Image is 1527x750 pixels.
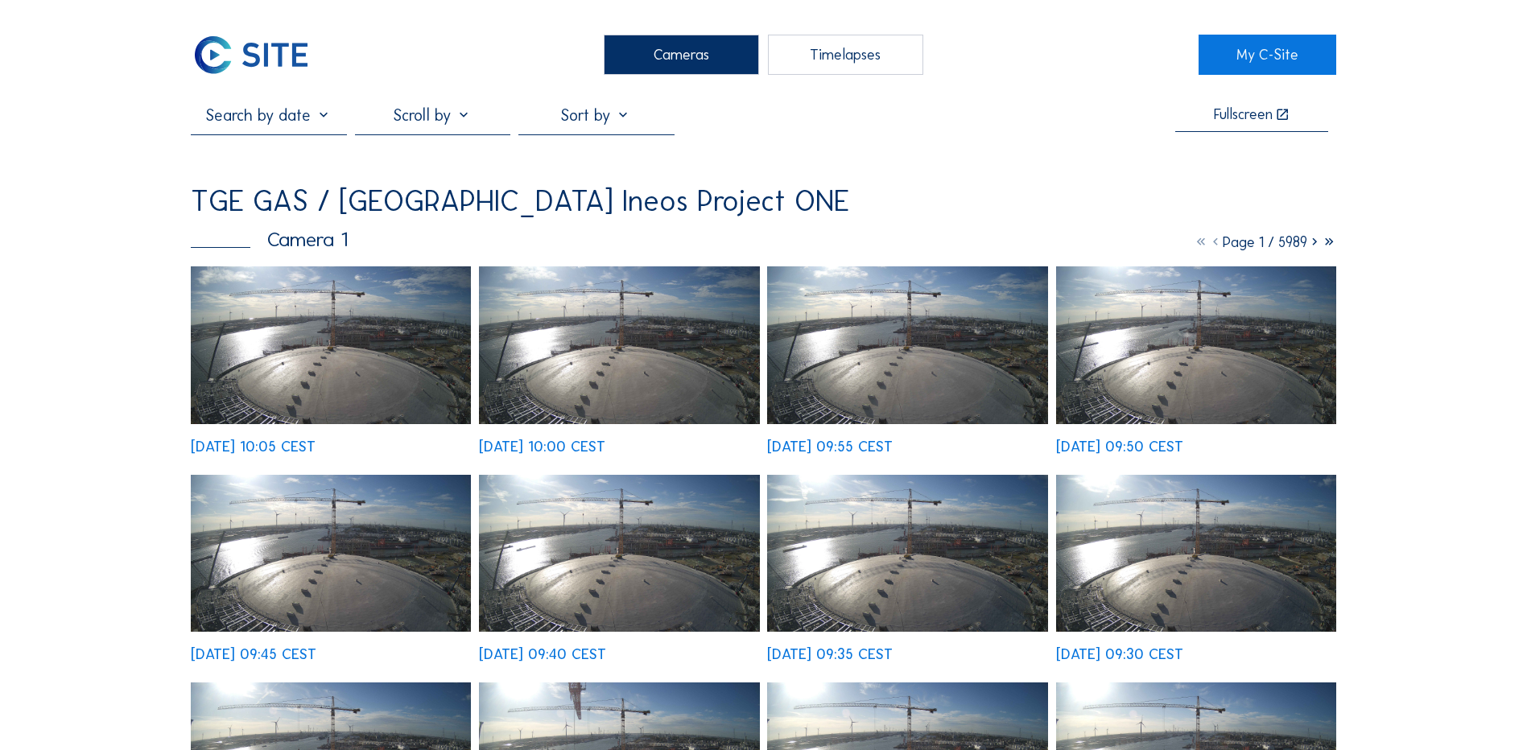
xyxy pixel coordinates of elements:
div: Fullscreen [1214,107,1273,122]
div: [DATE] 10:05 CEST [191,439,316,454]
img: image_52867211 [479,475,759,633]
div: [DATE] 10:00 CEST [479,439,605,454]
img: image_52867480 [1056,266,1336,424]
div: [DATE] 09:30 CEST [1056,647,1183,661]
div: [DATE] 09:40 CEST [479,647,606,661]
img: image_52866972 [1056,475,1336,633]
span: Page 1 / 5989 [1223,233,1307,251]
div: [DATE] 09:55 CEST [767,439,893,454]
img: image_52867900 [191,266,471,424]
a: My C-Site [1199,35,1336,75]
a: C-SITE Logo [191,35,328,75]
div: Cameras [604,35,759,75]
div: [DATE] 09:45 CEST [191,647,316,661]
img: image_52867740 [479,266,759,424]
div: Camera 1 [191,229,348,249]
div: [DATE] 09:50 CEST [1056,439,1183,454]
div: [DATE] 09:35 CEST [767,647,893,661]
input: Search by date 󰅀 [191,105,346,125]
img: image_52867036 [767,475,1047,633]
img: image_52867651 [767,266,1047,424]
img: C-SITE Logo [191,35,311,75]
div: TGE GAS / [GEOGRAPHIC_DATA] Ineos Project ONE [191,187,849,216]
div: Timelapses [768,35,923,75]
img: image_52867376 [191,475,471,633]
